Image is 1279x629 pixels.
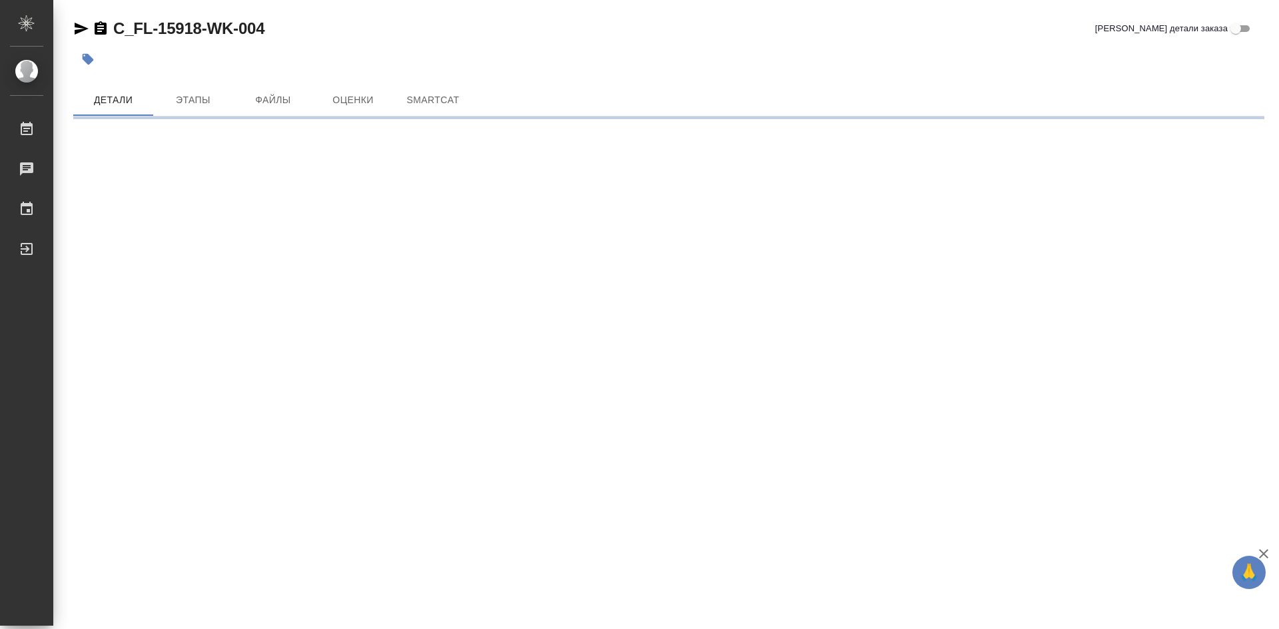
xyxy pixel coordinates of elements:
[1232,556,1266,589] button: 🙏
[73,21,89,37] button: Скопировать ссылку для ЯМессенджера
[161,92,225,108] span: Этапы
[81,92,145,108] span: Детали
[113,19,264,37] a: C_FL-15918-WK-004
[1238,558,1260,586] span: 🙏
[321,92,385,108] span: Оценки
[73,45,103,74] button: Добавить тэг
[241,92,305,108] span: Файлы
[93,21,109,37] button: Скопировать ссылку
[1095,22,1228,35] span: [PERSON_NAME] детали заказа
[401,92,465,108] span: SmartCat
